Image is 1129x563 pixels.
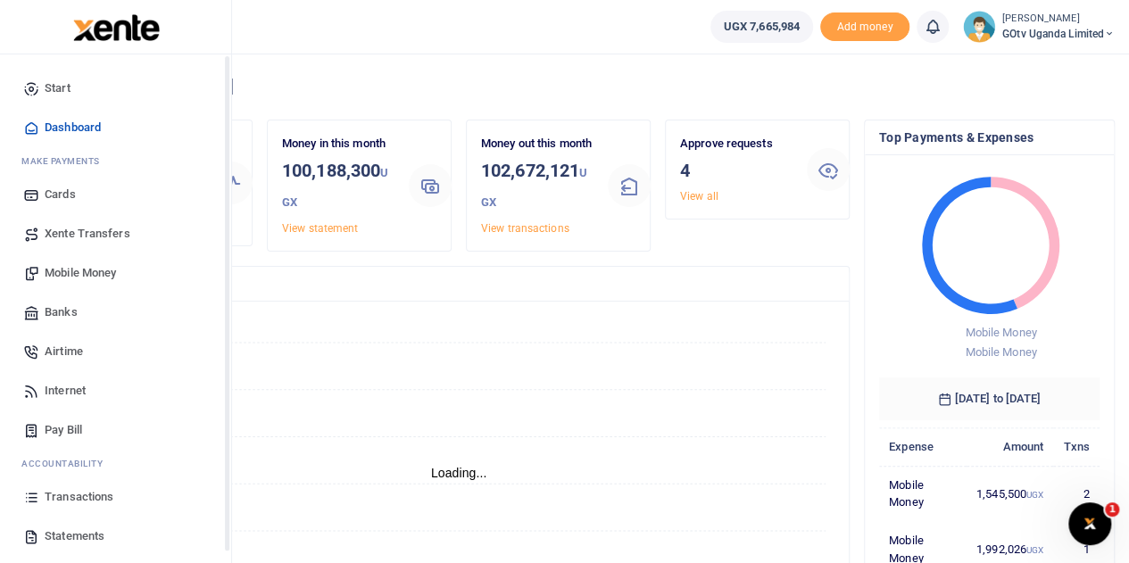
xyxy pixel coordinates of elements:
[1002,12,1115,27] small: [PERSON_NAME]
[14,214,217,253] a: Xente Transfers
[14,410,217,450] a: Pay Bill
[282,157,394,216] h3: 100,188,300
[680,190,718,203] a: View all
[703,11,820,43] li: Wallet ballance
[710,11,813,43] a: UGX 7,665,984
[14,517,217,556] a: Statements
[965,326,1036,339] span: Mobile Money
[14,477,217,517] a: Transactions
[45,488,113,506] span: Transactions
[14,69,217,108] a: Start
[45,119,101,137] span: Dashboard
[879,128,1100,147] h4: Top Payments & Expenses
[14,332,217,371] a: Airtime
[14,371,217,410] a: Internet
[45,527,104,545] span: Statements
[45,264,116,282] span: Mobile Money
[14,253,217,293] a: Mobile Money
[963,11,995,43] img: profile-user
[14,293,217,332] a: Banks
[45,382,86,400] span: Internet
[45,225,130,243] span: Xente Transfers
[1105,502,1119,517] span: 1
[14,147,217,175] li: M
[45,79,71,97] span: Start
[680,157,793,184] h3: 4
[967,427,1054,466] th: Amount
[14,450,217,477] li: Ac
[45,421,82,439] span: Pay Bill
[481,166,587,209] small: UGX
[963,11,1115,43] a: profile-user [PERSON_NAME] GOtv Uganda Limited
[965,345,1036,359] span: Mobile Money
[1068,502,1111,545] iframe: Intercom live chat
[1002,26,1115,42] span: GOtv Uganda Limited
[680,135,793,153] p: Approve requests
[282,135,394,153] p: Money in this month
[68,77,1115,96] h4: Hello [PERSON_NAME]
[879,427,967,466] th: Expense
[14,175,217,214] a: Cards
[820,19,909,32] a: Add money
[282,166,388,209] small: UGX
[30,154,100,168] span: ake Payments
[431,466,487,480] text: Loading...
[481,157,594,216] h3: 102,672,121
[1053,466,1100,521] td: 2
[45,186,76,203] span: Cards
[967,466,1054,521] td: 1,545,500
[14,108,217,147] a: Dashboard
[73,14,160,41] img: logo-large
[35,457,103,470] span: countability
[481,135,594,153] p: Money out this month
[45,343,83,360] span: Airtime
[71,20,160,33] a: logo-small logo-large logo-large
[1053,427,1100,466] th: Txns
[820,12,909,42] li: Toup your wallet
[1026,545,1043,555] small: UGX
[724,18,800,36] span: UGX 7,665,984
[879,466,967,521] td: Mobile Money
[879,377,1100,420] h6: [DATE] to [DATE]
[282,222,358,235] a: View statement
[481,222,569,235] a: View transactions
[45,303,78,321] span: Banks
[1026,490,1043,500] small: UGX
[820,12,909,42] span: Add money
[83,274,834,294] h4: Transactions Overview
